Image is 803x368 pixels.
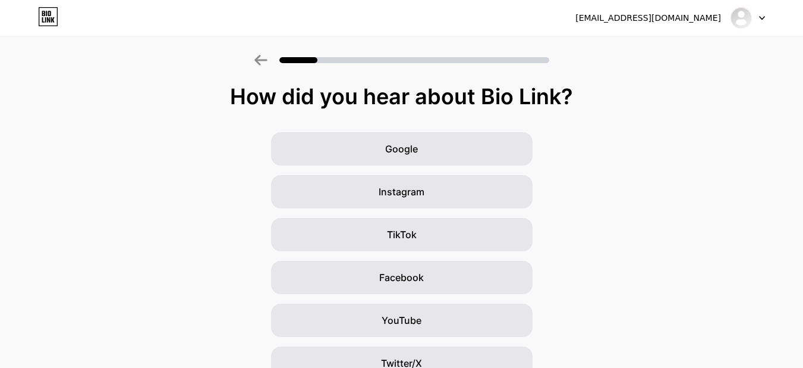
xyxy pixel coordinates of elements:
span: YouTube [382,313,421,328]
div: [EMAIL_ADDRESS][DOMAIN_NAME] [575,12,721,24]
span: Facebook [379,270,424,285]
span: Google [385,142,418,156]
div: How did you hear about Bio Link? [6,85,797,108]
span: Instagram [379,185,424,199]
span: TikTok [387,227,417,242]
img: bashaer [730,7,752,29]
